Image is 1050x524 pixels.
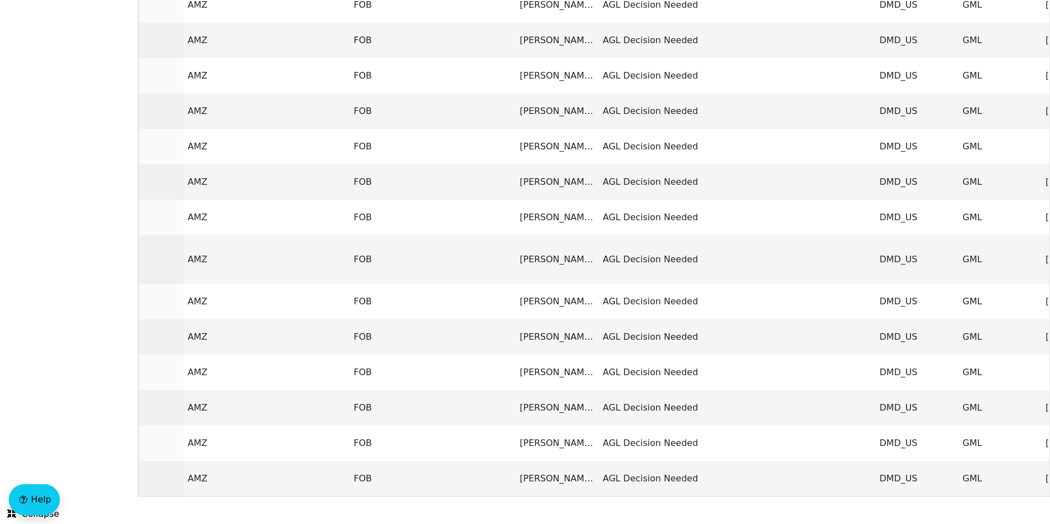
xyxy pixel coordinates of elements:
span: Collapse [7,507,59,521]
td: [PERSON_NAME] Wuxi Jht Homewares Co., Ltd [STREET_ADDRESS][PERSON_NAME] [515,164,598,200]
td: 2 [100,58,183,94]
td: FOB [349,164,432,200]
td: AMZ [183,390,266,426]
td: AMZ [183,319,266,355]
td: AGL Decision Needed [598,235,709,284]
td: GML [958,319,1041,355]
td: AMZ [183,235,266,284]
td: [PERSON_NAME] Wuxi Jht Homewares Co., Ltd [STREET_ADDRESS][PERSON_NAME] [515,94,598,129]
td: GML [958,129,1041,164]
span: Help [31,493,51,506]
td: AMZ [183,355,266,390]
td: FOB [349,129,432,164]
td: DMD_US [875,23,958,58]
td: FOB [349,58,432,94]
td: DMD_US [875,390,958,426]
td: DMD_US [875,129,958,164]
td: 2 [100,235,183,284]
td: AMZ [183,461,266,496]
td: GML [958,58,1041,94]
td: DMD_US [875,461,958,496]
td: FOB [349,94,432,129]
td: [PERSON_NAME] Wuxi Jht Homewares Co., Ltd [STREET_ADDRESS][PERSON_NAME] [515,58,598,94]
td: DMD_US [875,426,958,461]
td: AMZ [183,129,266,164]
td: AGL Decision Needed [598,164,709,200]
td: DMD_US [875,200,958,235]
td: AGL Decision Needed [598,284,709,319]
td: [PERSON_NAME] Wuxi Jht Homewares Co., Ltd [STREET_ADDRESS][PERSON_NAME] [515,284,598,319]
td: GML [958,94,1041,129]
td: AGL Decision Needed [598,129,709,164]
td: [PERSON_NAME] Wuxi Jht Homewares Co., Ltd [STREET_ADDRESS][PERSON_NAME] [515,355,598,390]
td: 2 [100,461,183,496]
td: DMD_US [875,319,958,355]
td: AMZ [183,94,266,129]
td: GML [958,390,1041,426]
td: DMD_US [875,284,958,319]
td: 2 [100,426,183,461]
td: [PERSON_NAME] Wuxi Jht Homewares Co., Ltd [STREET_ADDRESS][PERSON_NAME] [515,129,598,164]
button: Help floatingactionbutton [9,484,60,515]
td: DMD_US [875,355,958,390]
td: AMZ [183,200,266,235]
td: 2 [100,355,183,390]
td: AGL Decision Needed [598,58,709,94]
td: DMD_US [875,58,958,94]
td: AGL Decision Needed [598,94,709,129]
td: [PERSON_NAME] Wuxi Jht Homewares Co., Ltd [STREET_ADDRESS][PERSON_NAME] [515,461,598,496]
td: 2 [100,94,183,129]
td: GML [958,355,1041,390]
td: GML [958,461,1041,496]
td: AMZ [183,23,266,58]
td: DMD_US [875,235,958,284]
td: AGL Decision Needed [598,390,709,426]
td: GML [958,284,1041,319]
td: FOB [349,200,432,235]
td: [PERSON_NAME] Wuxi Jht Homewares Co., Ltd [STREET_ADDRESS][PERSON_NAME] [515,200,598,235]
td: [PERSON_NAME] Wuxi Jht Homewares Co., Ltd [STREET_ADDRESS][PERSON_NAME] [515,319,598,355]
td: AGL Decision Needed [598,200,709,235]
td: 2 [100,129,183,164]
td: GML [958,426,1041,461]
td: FOB [349,319,432,355]
td: FOB [349,284,432,319]
td: DMD_US [875,94,958,129]
td: [PERSON_NAME] Wuxi Jht Homewares Co., Ltd [STREET_ADDRESS][PERSON_NAME] [515,426,598,461]
td: 2 [100,200,183,235]
td: 2 [100,23,183,58]
td: AMZ [183,164,266,200]
td: AMZ [183,284,266,319]
td: GML [958,200,1041,235]
td: AGL Decision Needed [598,355,709,390]
td: 2 [100,284,183,319]
td: FOB [349,426,432,461]
td: 2 [100,164,183,200]
td: [PERSON_NAME] Wuxi Jht Homewares Co., Ltd [STREET_ADDRESS][PERSON_NAME] [515,235,598,284]
td: AGL Decision Needed [598,426,709,461]
td: FOB [349,23,432,58]
td: FOB [349,355,432,390]
td: [PERSON_NAME] Wuxi Jht Homewares Co., Ltd [STREET_ADDRESS][PERSON_NAME] [515,23,598,58]
td: FOB [349,461,432,496]
td: GML [958,235,1041,284]
td: AGL Decision Needed [598,319,709,355]
td: GML [958,164,1041,200]
td: AMZ [183,426,266,461]
td: GML [958,23,1041,58]
td: AMZ [183,58,266,94]
td: [PERSON_NAME] Wuxi Jht Homewares Co., Ltd [STREET_ADDRESS][PERSON_NAME] [515,390,598,426]
td: 2 [100,390,183,426]
td: FOB [349,235,432,284]
td: 2 [100,319,183,355]
td: AGL Decision Needed [598,461,709,496]
td: DMD_US [875,164,958,200]
td: AGL Decision Needed [598,23,709,58]
td: FOB [349,390,432,426]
